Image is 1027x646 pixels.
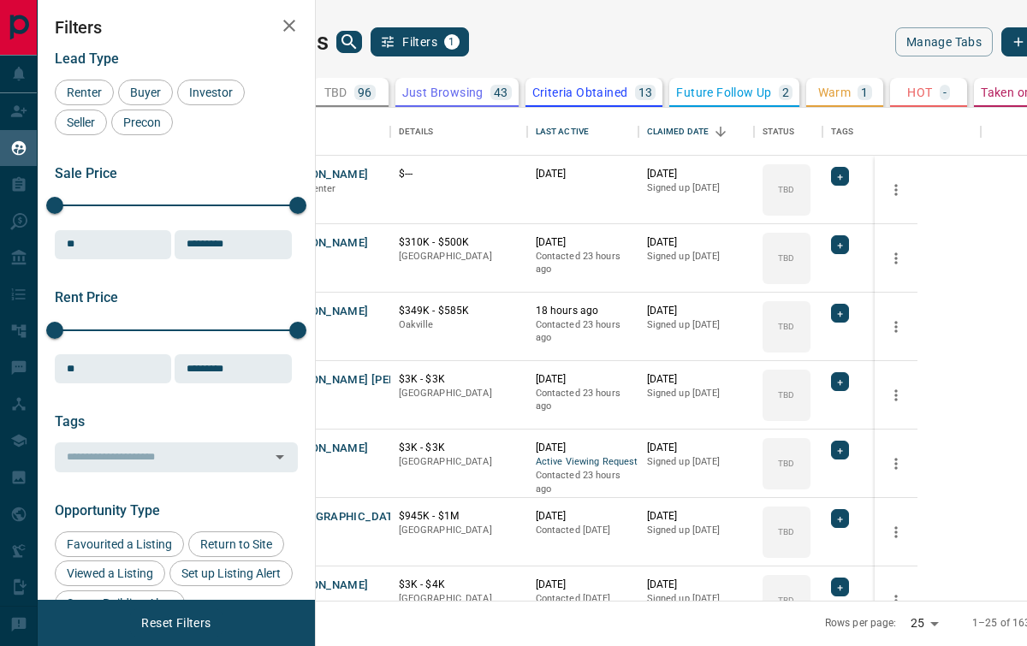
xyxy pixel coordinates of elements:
[55,289,118,305] span: Rent Price
[55,560,165,586] div: Viewed a Listing
[822,108,981,156] div: Tags
[188,531,284,557] div: Return to Site
[536,441,630,455] p: [DATE]
[883,314,909,340] button: more
[837,168,843,185] span: +
[709,120,733,144] button: Sort
[399,250,519,264] p: [GEOGRAPHIC_DATA]
[837,373,843,390] span: +
[647,167,745,181] p: [DATE]
[883,382,909,408] button: more
[895,27,993,56] button: Manage Tabs
[169,560,293,586] div: Set up Listing Alert
[837,305,843,322] span: +
[837,236,843,253] span: +
[446,36,458,48] span: 1
[270,108,390,156] div: Name
[61,596,179,610] span: Set up Building Alert
[536,455,630,470] span: Active Viewing Request
[647,235,745,250] p: [DATE]
[527,108,638,156] div: Last Active
[825,616,897,631] p: Rows per page:
[117,116,167,129] span: Precon
[536,509,630,524] p: [DATE]
[831,441,849,459] div: +
[647,304,745,318] p: [DATE]
[536,167,630,181] p: [DATE]
[837,578,843,596] span: +
[399,372,519,387] p: $3K - $3K
[536,318,630,345] p: Contacted 23 hours ago
[837,442,843,459] span: +
[883,519,909,545] button: more
[778,388,794,401] p: TBD
[55,110,107,135] div: Seller
[399,387,519,400] p: [GEOGRAPHIC_DATA]
[399,108,434,156] div: Details
[536,469,630,495] p: Contacted 23 hours ago
[111,110,173,135] div: Precon
[778,525,794,538] p: TBD
[778,320,794,333] p: TBD
[61,566,159,580] span: Viewed a Listing
[399,578,519,592] p: $3K - $4K
[279,578,369,594] button: [PERSON_NAME]
[763,108,795,156] div: Status
[371,27,469,56] button: Filters1
[883,177,909,203] button: more
[907,86,932,98] p: HOT
[647,181,745,195] p: Signed up [DATE]
[647,372,745,387] p: [DATE]
[175,566,287,580] span: Set up Listing Alert
[336,31,362,53] button: search button
[754,108,822,156] div: Status
[55,17,298,38] h2: Filters
[536,524,630,537] p: Contacted [DATE]
[883,451,909,477] button: more
[399,455,519,469] p: [GEOGRAPHIC_DATA]
[55,50,119,67] span: Lead Type
[647,578,745,592] p: [DATE]
[55,590,185,616] div: Set up Building Alert
[55,80,114,105] div: Renter
[831,578,849,596] div: +
[268,445,292,469] button: Open
[536,108,589,156] div: Last Active
[536,235,630,250] p: [DATE]
[55,413,85,430] span: Tags
[861,86,868,98] p: 1
[279,167,369,183] button: [PERSON_NAME]
[279,235,369,252] button: [PERSON_NAME]
[778,457,794,470] p: TBD
[61,537,178,551] span: Favourited a Listing
[638,86,653,98] p: 13
[782,86,789,98] p: 2
[778,183,794,196] p: TBD
[883,588,909,613] button: more
[647,509,745,524] p: [DATE]
[837,510,843,527] span: +
[399,167,519,181] p: $---
[61,86,108,99] span: Renter
[943,86,947,98] p: -
[279,304,369,320] button: [PERSON_NAME]
[831,509,849,528] div: +
[55,531,184,557] div: Favourited a Listing
[177,80,245,105] div: Investor
[130,608,222,637] button: Reset Filters
[818,86,852,98] p: Warm
[647,387,745,400] p: Signed up [DATE]
[399,592,519,606] p: [GEOGRAPHIC_DATA]
[536,304,630,318] p: 18 hours ago
[831,108,854,156] div: Tags
[61,116,101,129] span: Seller
[194,537,278,551] span: Return to Site
[390,108,527,156] div: Details
[124,86,167,99] span: Buyer
[183,86,239,99] span: Investor
[399,304,519,318] p: $349K - $585K
[536,387,630,413] p: Contacted 23 hours ago
[676,86,771,98] p: Future Follow Up
[532,86,628,98] p: Criteria Obtained
[647,318,745,332] p: Signed up [DATE]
